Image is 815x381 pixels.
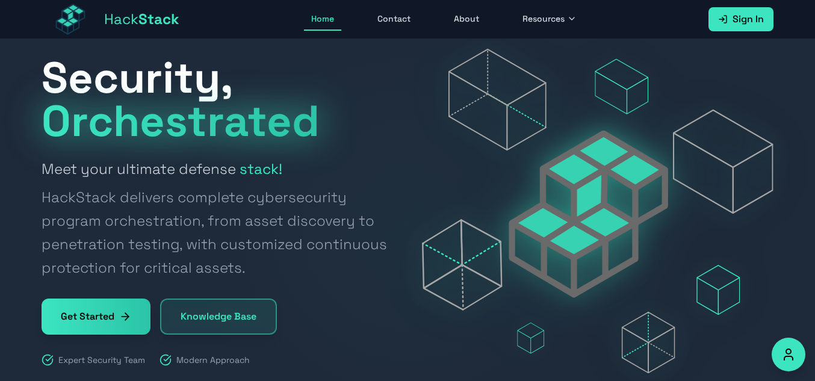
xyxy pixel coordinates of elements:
a: Contact [370,8,418,31]
a: Home [304,8,341,31]
div: Expert Security Team [42,354,145,366]
button: Resources [515,8,584,31]
a: Sign In [708,7,773,31]
div: Modern Approach [160,354,250,366]
button: Accessibility Options [772,338,805,371]
span: Resources [522,13,565,25]
span: HackStack delivers complete cybersecurity program orchestration, from asset discovery to penetrat... [42,185,393,279]
a: About [447,8,486,31]
a: Get Started [42,299,150,335]
span: Sign In [733,12,764,26]
strong: stack! [240,160,282,178]
h2: Meet your ultimate defense [42,157,393,279]
span: Orchestrated [42,93,320,149]
h1: Security, [42,56,393,143]
span: Stack [138,10,179,28]
a: Knowledge Base [160,299,277,335]
span: Hack [104,10,179,29]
